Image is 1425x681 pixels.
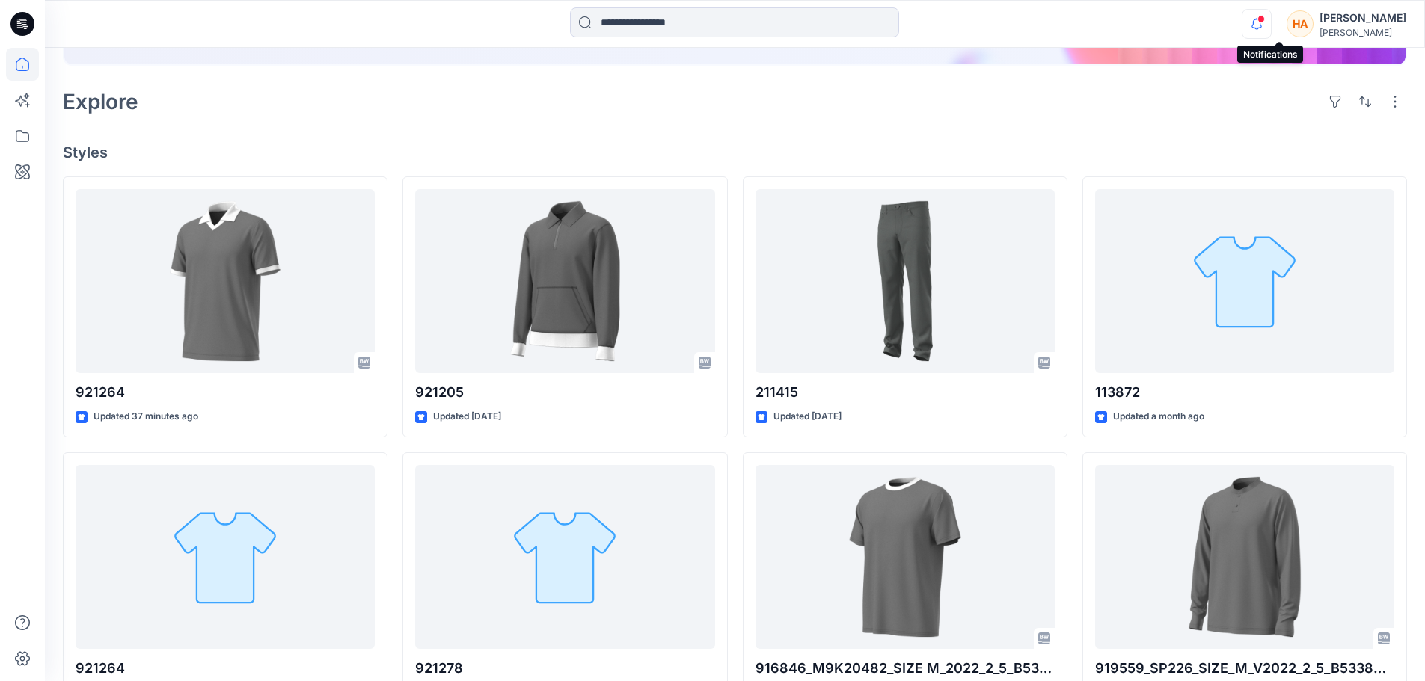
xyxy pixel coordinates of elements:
a: 921205 [415,189,714,374]
p: Updated [DATE] [433,409,501,425]
a: 916846_M9K20482_SIZE M_2022_2_5_B53384_MP_05_22_2025 [756,465,1055,650]
p: 916846_M9K20482_SIZE M_2022_2_5_B53384_MP_05_22_2025 [756,658,1055,679]
a: 921278 [415,465,714,650]
p: 921205 [415,382,714,403]
p: 113872 [1095,382,1394,403]
a: 921264 [76,189,375,374]
p: 921264 [76,382,375,403]
h4: Styles [63,144,1407,161]
a: 919559_SP226_SIZE_M_V2022_2_5_B53384_HA_05_21_25 [1095,465,1394,650]
p: 921278 [415,658,714,679]
a: 113872 [1095,189,1394,374]
p: 211415 [756,382,1055,403]
p: 919559_SP226_SIZE_M_V2022_2_5_B53384_HA_05_21_25 [1095,658,1394,679]
div: [PERSON_NAME] [1320,27,1406,38]
h2: Explore [63,90,138,114]
p: Updated 37 minutes ago [94,409,198,425]
p: Updated [DATE] [773,409,842,425]
div: HA [1287,10,1314,37]
p: 921264 [76,658,375,679]
div: [PERSON_NAME] [1320,9,1406,27]
p: Updated a month ago [1113,409,1204,425]
a: 921264 [76,465,375,650]
a: 211415 [756,189,1055,374]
